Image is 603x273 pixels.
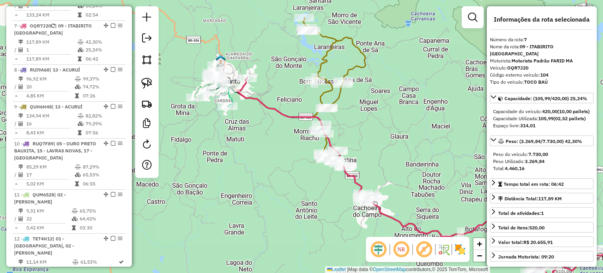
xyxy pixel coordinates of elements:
span: | 13 - ACURUÍ [49,67,80,73]
a: Criar rota [138,95,155,112]
em: Alterar sequência das rotas [104,192,108,197]
td: 06:55 [82,180,122,188]
td: 74,72% [82,83,122,91]
i: Distância Total [18,77,23,81]
i: % de utilização da cubagem [72,216,78,221]
i: Veículo já utilizado nesta sessão [51,24,55,28]
a: Exibir filtros [465,9,481,25]
div: Peso: (3.269,84/7.730,00) 42,30% [490,148,594,175]
td: 5,02 KM [26,180,75,188]
a: Tempo total em rota: 06:42 [490,178,594,189]
i: % de utilização do peso [78,40,84,44]
img: Criar rota [141,98,152,109]
td: 134,94 KM [26,112,77,120]
div: Valor total: [498,239,553,246]
a: Capacidade: (105,99/420,00) 25,24% [490,93,594,103]
td: / [14,171,18,179]
img: Selecionar atividades - laço [141,78,152,89]
strong: 520,00 [529,225,545,231]
span: + [477,239,482,249]
td: 07:56 [85,129,122,137]
img: Exibir/Ocultar setores [454,243,466,256]
td: = [14,92,18,100]
div: Espaço livre: [493,122,590,129]
span: | 13 - ACURUÍ [52,104,82,110]
strong: (10,00 pallets) [557,108,590,114]
strong: Motorista Padrão FARID MA [512,58,573,64]
td: 8,43 KM [26,129,77,137]
span: Peso do veículo: [493,151,548,157]
td: 99,37% [82,75,122,83]
i: % de utilização da cubagem [78,4,84,8]
span: 8 - [14,67,80,73]
div: Motorista: [490,57,594,64]
td: 82,82% [85,112,122,120]
td: 64,42% [79,215,122,223]
em: Finalizar rota [111,67,115,72]
strong: R$ 20.655,91 [523,239,553,245]
em: Alterar sequência das rotas [104,141,108,146]
span: RUQ7F89 [33,141,53,147]
a: Zoom out [473,250,485,262]
td: 22 [26,215,71,223]
td: = [14,11,18,19]
img: Selecionar atividades - polígono [141,54,152,65]
div: Tipo do veículo: [490,79,594,86]
td: 20 [26,83,75,91]
i: Distância Total [18,260,23,264]
span: Total de atividades: [498,210,544,216]
td: 17 [26,171,75,179]
div: Número da rota: [490,36,594,43]
span: TET4H12 [33,236,53,242]
span: 117,89 KM [538,196,562,202]
strong: 7.730,00 [528,151,548,157]
strong: (02,52 pallets) [554,115,586,121]
td: 85,29 KM [26,163,75,171]
em: Opções [118,236,122,241]
span: Tempo total em rota: 06:42 [504,181,564,187]
a: Exportar sessão [139,30,155,48]
img: Fluxo de ruas [437,243,450,256]
td: 4,85 KM [26,92,75,100]
i: Rota otimizada [119,260,124,264]
i: % de utilização da cubagem [78,121,84,126]
a: Jornada Motorista: 09:20 [490,251,594,262]
i: Tempo total em rota [78,57,82,61]
a: Leaflet [327,267,346,272]
div: Peso Utilizado: [493,158,590,165]
div: Total de itens: [498,224,545,231]
td: 11,14 KM [26,258,72,266]
a: Distância Total:117,89 KM [490,193,594,203]
span: − [477,251,482,260]
i: % de utilização do peso [75,77,81,81]
i: Distância Total [18,114,23,118]
em: Opções [118,67,122,72]
div: Map data © contributors,© 2025 TomTom, Microsoft [325,266,490,273]
div: Jornada Motorista: 09:20 [498,253,554,260]
i: Total de Atividades [18,121,23,126]
i: Total de Atividades [18,172,23,177]
td: / [14,46,18,54]
em: Opções [118,23,122,28]
a: OpenStreetMap [373,267,406,272]
td: 02:54 [85,11,122,19]
i: % de utilização do peso [73,260,79,264]
em: Finalizar rota [111,236,115,241]
span: Ocultar NR [392,240,411,259]
td: 117,89 KM [26,55,77,63]
strong: OQR7J20 [507,65,528,71]
td: / [14,83,18,91]
em: Opções [118,141,122,146]
a: Peso: (3.269,84/7.730,00) 42,30% [490,136,594,146]
td: 16 [26,120,77,128]
img: GARAGEM ITABIRITO [216,55,226,65]
strong: 3.269,84 [525,158,545,164]
td: = [14,129,18,137]
em: Finalizar rota [111,23,115,28]
td: 79,29% [85,120,122,128]
i: Total de Atividades [18,216,23,221]
a: Total de itens:520,00 [490,222,594,233]
i: % de utilização da cubagem [78,48,84,52]
i: % de utilização da cubagem [75,84,81,89]
span: QUH6H48 [30,104,52,110]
